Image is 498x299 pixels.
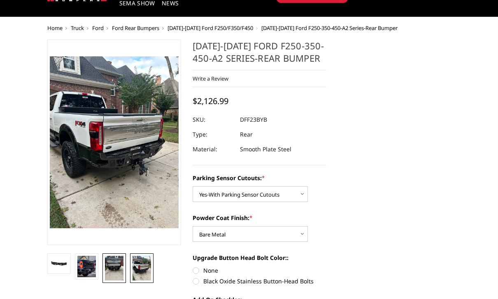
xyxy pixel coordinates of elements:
a: Truck [71,24,84,32]
label: Upgrade Button Head Bolt Color:: [193,253,326,262]
h1: [DATE]-[DATE] Ford F250-350-450-A2 Series-Rear Bumper [193,39,326,70]
a: Write a Review [193,75,228,82]
span: [DATE]-[DATE] Ford F250-350-450-A2 Series-Rear Bumper [261,24,398,32]
a: News [162,0,179,16]
a: [DATE]-[DATE] Ford F250/F350/F450 [168,24,253,32]
a: SEMA Show [119,0,155,16]
dd: Rear [240,127,253,142]
dt: Type: [193,127,234,142]
a: Ford Rear Bumpers [112,24,159,32]
a: Home [47,24,63,32]
label: None [193,266,326,275]
label: Powder Coat Finish: [193,213,326,222]
dd: DFF23BYB [240,112,267,127]
a: Ford [92,24,104,32]
label: Parking Sensor Cutouts: [193,174,326,182]
dt: SKU: [193,112,234,127]
img: 2023-2025 Ford F250-350-450-A2 Series-Rear Bumper [105,256,123,280]
dd: Smooth Plate Steel [240,142,291,157]
img: 2023-2025 Ford F250-350-450-A2 Series-Rear Bumper [50,258,68,269]
a: 2023-2025 Ford F250-350-450-A2 Series-Rear Bumper [47,39,181,245]
label: Black Oxide Stainless Button-Head Bolts [193,277,326,285]
img: 2023-2025 Ford F250-350-450-A2 Series-Rear Bumper [133,256,151,280]
dt: Material: [193,142,234,157]
span: $2,126.99 [193,95,228,107]
iframe: Chat Widget [457,260,498,299]
img: 2023-2025 Ford F250-350-450-A2 Series-Rear Bumper [77,256,96,277]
